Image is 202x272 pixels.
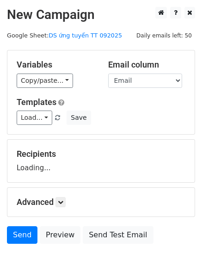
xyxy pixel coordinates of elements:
h5: Recipients [17,149,185,159]
a: Templates [17,97,56,107]
small: Google Sheet: [7,32,122,39]
a: Daily emails left: 50 [133,32,195,39]
a: Send [7,226,37,244]
h5: Advanced [17,197,185,207]
a: Load... [17,111,52,125]
button: Save [67,111,91,125]
a: Send Test Email [83,226,153,244]
a: Preview [40,226,80,244]
a: DS ứng tuyển TT 092025 [49,32,122,39]
h5: Variables [17,60,94,70]
h5: Email column [108,60,186,70]
div: Loading... [17,149,185,173]
span: Daily emails left: 50 [133,31,195,41]
a: Copy/paste... [17,74,73,88]
h2: New Campaign [7,7,195,23]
